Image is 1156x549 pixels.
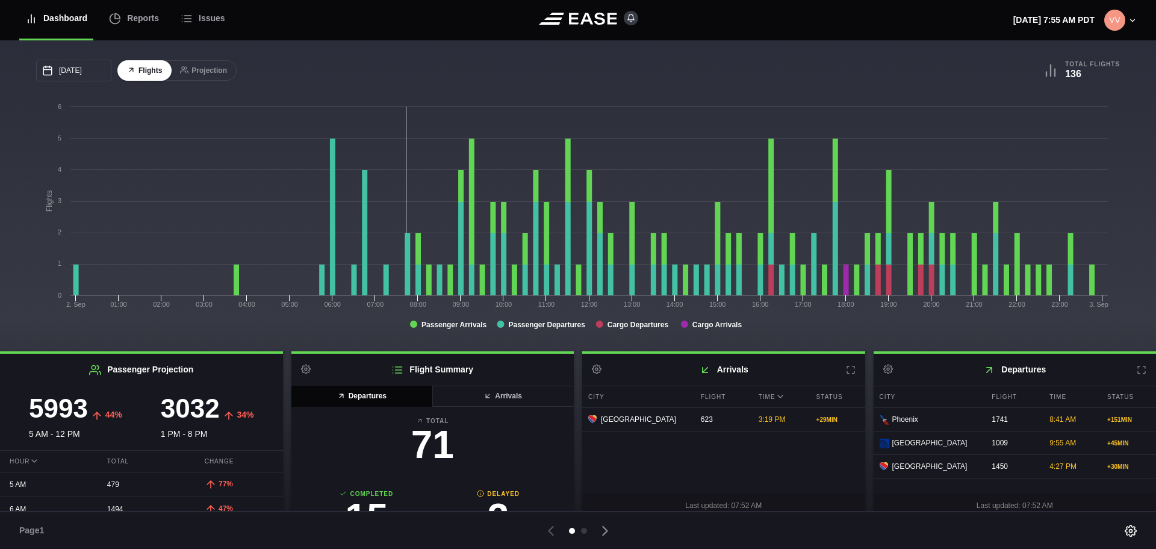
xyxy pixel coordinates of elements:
text: 14:00 [667,301,683,308]
text: 05:00 [281,301,298,308]
div: Status [1101,386,1156,407]
div: 1 PM - 8 PM [141,395,273,441]
b: Total Flights [1065,60,1120,68]
div: Time [1043,386,1098,407]
div: 5 AM - 12 PM [10,395,141,441]
div: Flight [695,386,750,407]
text: 16:00 [752,301,769,308]
tspan: Flights [45,190,54,212]
div: Change [195,451,283,472]
div: + 29 MIN [816,415,859,424]
a: Total71 [301,416,565,470]
text: 4 [58,166,61,173]
tspan: Cargo Arrivals [692,321,742,329]
div: Status [810,386,865,407]
div: 1009 [986,431,1040,454]
tspan: 3. Sep [1089,301,1108,308]
span: 9:55 AM [1049,439,1076,447]
text: 1 [58,260,61,267]
text: 08:00 [410,301,427,308]
text: 23:00 [1051,301,1068,308]
span: [GEOGRAPHIC_DATA] [892,461,968,472]
div: Total [98,451,185,472]
div: 1741 [986,408,1040,431]
tspan: 2. Sep [66,301,85,308]
h3: 3032 [161,395,220,422]
text: 13:00 [624,301,641,308]
div: 1450 [986,455,1040,478]
div: 479 [98,473,185,496]
b: Total [301,416,565,425]
text: 10:00 [496,301,512,308]
text: 20:00 [923,301,940,308]
tspan: Passenger Arrivals [421,321,487,329]
span: [GEOGRAPHIC_DATA] [601,414,676,425]
span: 47% [219,504,233,513]
span: 77% [219,480,233,488]
div: 623 [695,408,750,431]
span: [GEOGRAPHIC_DATA] [892,438,968,448]
span: 3:19 PM [759,415,786,424]
text: 21:00 [966,301,983,308]
div: + 45 MIN [1107,439,1150,448]
b: Delayed [432,489,564,498]
a: Completed15 [301,489,433,543]
div: + 30 MIN [1107,462,1150,471]
text: 11:00 [538,301,555,308]
button: Departures [291,386,433,407]
tspan: Cargo Departures [608,321,669,329]
text: 06:00 [324,301,341,308]
p: [DATE] 7:55 AM PDT [1013,14,1095,27]
b: 136 [1065,69,1081,79]
text: 17:00 [795,301,812,308]
text: 0 [58,292,61,299]
text: 3 [58,197,61,204]
text: 03:00 [196,301,213,308]
div: City [874,386,983,407]
text: 2 [58,228,61,236]
button: Flights [117,60,172,81]
span: 4:27 PM [1049,462,1077,471]
div: Time [753,386,807,407]
span: Page 1 [19,524,49,537]
button: Projection [170,60,237,81]
text: 07:00 [367,301,384,308]
h3: 15 [301,498,433,537]
text: 6 [58,103,61,110]
text: 19:00 [880,301,897,308]
span: 44% [105,410,122,419]
tspan: Passenger Departures [508,321,585,329]
div: Flight [986,386,1040,407]
span: 34% [237,410,254,419]
input: mm/dd/yyyy [36,60,111,81]
a: Delayed3 [432,489,564,543]
text: 18:00 [837,301,854,308]
div: + 151 MIN [1107,415,1150,424]
h3: 71 [301,425,565,464]
img: 315aad5f8c3b3bdba85a25f162631172 [1104,10,1125,31]
text: 01:00 [110,301,127,308]
span: 8:41 AM [1049,415,1076,424]
h3: 5993 [29,395,88,422]
button: Arrivals [432,386,574,407]
div: 1494 [98,498,185,521]
h2: Flight Summary [291,354,574,386]
div: City [582,386,692,407]
text: 15:00 [709,301,726,308]
text: 02:00 [153,301,170,308]
text: 12:00 [581,301,598,308]
b: Completed [301,489,433,498]
text: 09:00 [453,301,470,308]
h3: 3 [432,498,564,537]
h2: Arrivals [582,354,865,386]
text: 04:00 [238,301,255,308]
div: Last updated: 07:52 AM [582,494,865,517]
text: 22:00 [1008,301,1025,308]
text: 5 [58,134,61,142]
span: Phoenix [892,414,918,425]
